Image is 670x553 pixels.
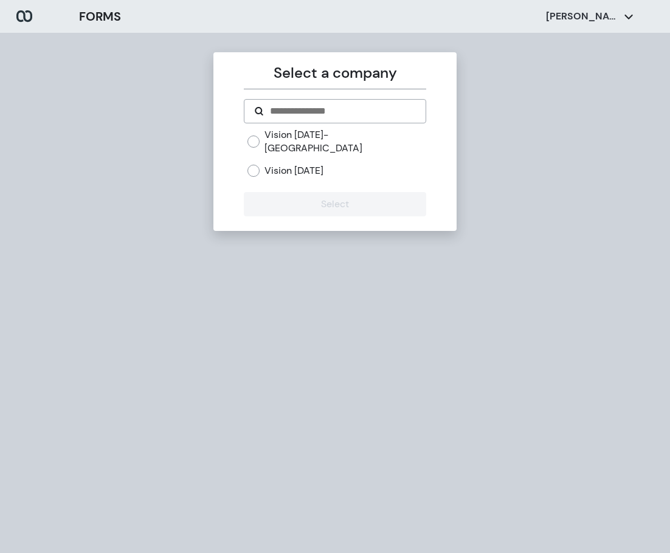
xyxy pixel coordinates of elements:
input: Search [269,104,415,118]
label: Vision [DATE]- [GEOGRAPHIC_DATA] [264,128,426,154]
button: Select [244,192,426,216]
p: [PERSON_NAME] [546,10,619,23]
label: Vision [DATE] [264,164,323,177]
h3: FORMS [79,7,121,26]
p: Select a company [244,62,426,84]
